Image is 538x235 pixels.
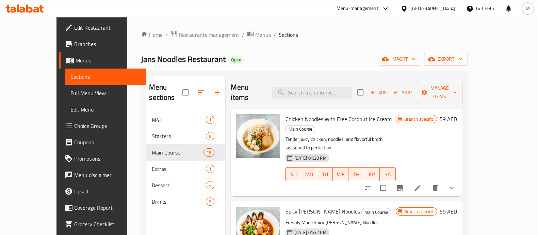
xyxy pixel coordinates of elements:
div: Dessert4 [146,177,225,193]
li: / [242,31,244,39]
span: 9 [206,199,214,205]
div: Main Course [361,208,391,216]
span: Sort [394,89,412,97]
span: Jans Noodles Restaurant [141,52,226,67]
span: SU [288,170,298,179]
button: Manage items [417,82,462,103]
span: Open [228,57,244,63]
span: import [383,55,416,63]
span: export [429,55,462,63]
span: Select all sections [178,85,193,100]
div: Starters8 [146,128,225,144]
button: Add [368,87,389,98]
button: Sort [392,87,414,98]
span: Chicken Noodles With Free Coconut Ice Cream [285,114,391,124]
button: Branch-specific-item [392,180,408,196]
span: WE [336,170,346,179]
p: Freshly Made Spicy [PERSON_NAME] Noodles [285,218,395,227]
a: Menus [59,52,146,69]
nav: Menu sections [146,109,225,212]
button: SA [380,167,395,181]
span: Main Course [152,148,203,157]
div: items [203,148,214,157]
span: SA [382,170,393,179]
button: WE [333,167,348,181]
svg: Show Choices [447,184,456,192]
span: Full Menu View [70,89,141,97]
span: Sort sections [193,84,209,101]
button: FR [364,167,380,181]
span: Branch specific [402,116,437,122]
span: Add [369,89,388,97]
a: Menus [247,30,271,39]
span: Select section [353,85,368,100]
span: 4 [206,182,214,189]
button: delete [427,180,443,196]
span: Main Course [286,125,315,133]
div: Drinks9 [146,193,225,210]
h6: 59 AED [440,114,457,124]
div: Main Course [285,125,315,133]
div: items [206,197,214,206]
a: Coupons [59,134,146,150]
h2: Menu items [231,82,263,103]
span: Grocery Checklist [74,220,141,228]
button: export [424,53,468,65]
div: items [206,181,214,189]
span: Choice Groups [74,122,141,130]
li: / [274,31,276,39]
span: Dessert [152,181,206,189]
span: Branches [74,40,141,48]
button: TU [317,167,333,181]
span: MO [304,170,314,179]
div: items [206,132,214,140]
span: Menu disclaimer [74,171,141,179]
span: 18 [204,149,214,156]
a: Coverage Report [59,200,146,216]
button: TH [348,167,364,181]
span: Coverage Report [74,204,141,212]
h6: 59 AED [440,207,457,216]
a: Upsell [59,183,146,200]
a: Sections [65,69,146,85]
button: sort-choices [360,180,376,196]
span: FR [367,170,377,179]
span: M41 [152,116,206,124]
span: Coupons [74,138,141,146]
a: Home [141,31,163,39]
li: / [165,31,168,39]
button: Add section [209,84,225,101]
img: Chicken Noodles With Free Coconut Ice Cream [236,114,280,158]
span: 1 [206,117,214,123]
span: Restaurants management [179,31,239,39]
div: Drinks [152,197,206,206]
a: Restaurants management [170,30,239,39]
a: Promotions [59,150,146,167]
span: Sections [279,31,298,39]
span: Edit Restaurant [74,24,141,32]
span: Extras [152,165,206,173]
span: Promotions [74,155,141,163]
p: Tender, juicy chicken, noodles, and flavorful broth seasoned to perfection [285,135,395,152]
span: TH [351,170,361,179]
span: Sections [70,73,141,81]
span: Starters [152,132,206,140]
div: Menu-management [337,4,378,13]
a: Full Menu View [65,85,146,101]
div: items [206,165,214,173]
a: Choice Groups [59,118,146,134]
h2: Menu sections [149,82,182,103]
div: Extras1 [146,161,225,177]
span: TU [320,170,330,179]
span: Spicy [PERSON_NAME] Noodles [285,206,360,217]
div: Main Course18 [146,144,225,161]
a: Edit Menu [65,101,146,118]
a: Edit menu item [413,184,422,192]
button: MO [301,167,317,181]
div: Open [228,56,244,64]
a: Grocery Checklist [59,216,146,232]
